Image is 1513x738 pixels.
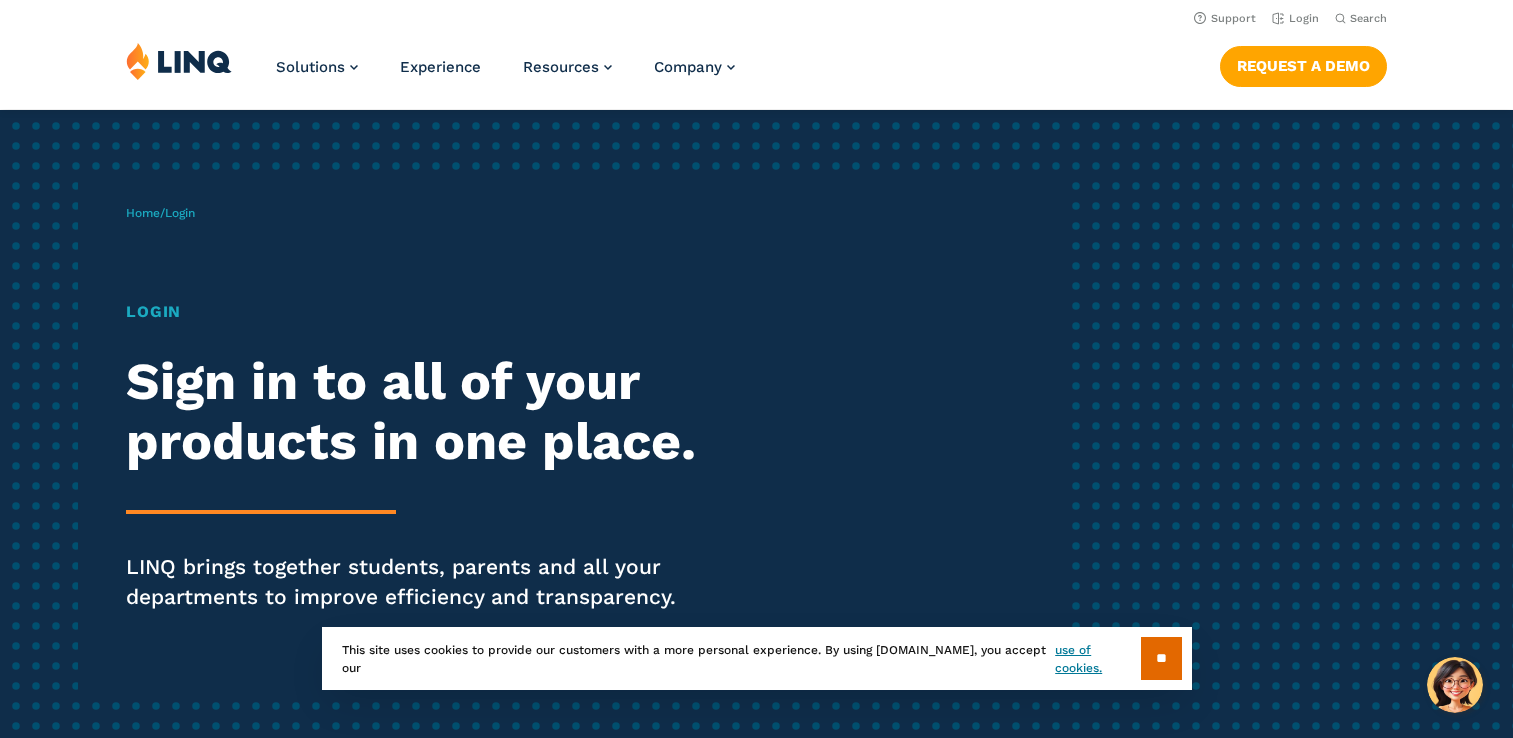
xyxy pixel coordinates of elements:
span: Search [1350,12,1387,25]
p: LINQ brings together students, parents and all your departments to improve efficiency and transpa... [126,552,709,612]
a: Home [126,206,160,220]
a: Resources [523,58,612,76]
img: LINQ | K‑12 Software [126,42,232,80]
a: Request a Demo [1220,46,1387,86]
a: Support [1194,12,1256,25]
span: Login [165,206,195,220]
a: use of cookies. [1055,641,1140,677]
h2: Sign in to all of your products in one place. [126,352,709,472]
a: Company [654,58,735,76]
button: Open Search Bar [1335,11,1387,26]
nav: Button Navigation [1220,42,1387,86]
a: Solutions [276,58,358,76]
span: Resources [523,58,599,76]
span: Solutions [276,58,345,76]
span: Company [654,58,722,76]
button: Hello, have a question? Let’s chat. [1427,657,1483,713]
h1: Login [126,300,709,324]
a: Experience [400,58,481,76]
nav: Primary Navigation [276,42,735,108]
div: This site uses cookies to provide our customers with a more personal experience. By using [DOMAIN... [322,627,1192,690]
span: / [126,206,195,220]
a: Login [1272,12,1319,25]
